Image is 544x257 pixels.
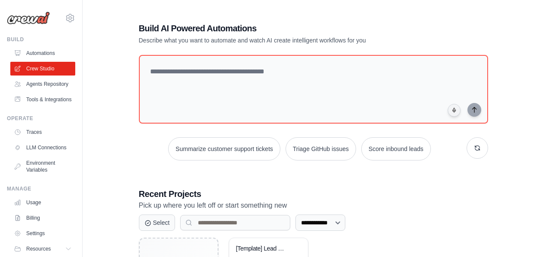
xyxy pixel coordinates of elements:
[10,93,75,106] a: Tools & Integrations
[7,36,75,43] div: Build
[139,36,428,45] p: Describe what you want to automate and watch AI create intelligent workflows for you
[236,245,288,253] div: [Template] Lead Scoring and Strategy Crew
[10,227,75,240] a: Settings
[168,137,280,160] button: Summarize customer support tickets
[7,115,75,122] div: Operate
[448,104,461,117] button: Click to speak your automation idea
[10,62,75,76] a: Crew Studio
[139,22,428,34] h1: Build AI Powered Automations
[10,125,75,139] a: Traces
[10,196,75,209] a: Usage
[10,77,75,91] a: Agents Repository
[10,211,75,225] a: Billing
[26,245,51,252] span: Resources
[7,185,75,192] div: Manage
[467,137,488,159] button: Get new suggestions
[10,156,75,177] a: Environment Variables
[361,137,431,160] button: Score inbound leads
[10,46,75,60] a: Automations
[139,188,488,200] h3: Recent Projects
[7,12,50,24] img: Logo
[139,200,488,211] p: Pick up where you left off or start something new
[10,242,75,256] button: Resources
[286,137,356,160] button: Triage GitHub issues
[10,141,75,154] a: LLM Connections
[139,215,175,231] button: Select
